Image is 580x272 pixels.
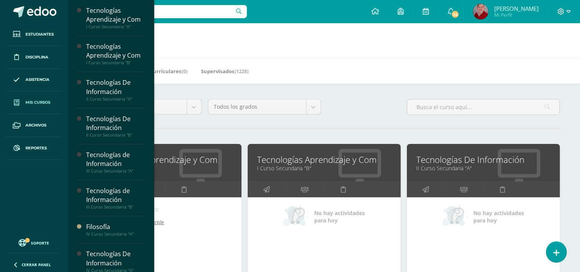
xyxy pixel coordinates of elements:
div: Tecnologías De Información [86,115,145,132]
img: fd73516eb2f546aead7fb058580fc543.png [473,4,488,19]
span: (0) [182,68,187,75]
div: IV Curso Secundaria "A" [86,231,145,237]
span: No hay actividades para hoy [473,209,524,224]
a: I Curso Secundaria "A" [98,164,232,172]
input: Busca el curso aquí... [407,99,560,115]
a: Archivos [6,114,62,137]
a: Tecnologías de InformaciónIII Curso Secundaria "A" [86,151,145,174]
img: no_activities_small.png [283,205,309,228]
span: Soporte [31,240,49,246]
div: Tecnologías Aprendizaje y Com [86,42,145,60]
input: Busca un usuario... [73,5,247,18]
a: Todos los grados [208,99,321,114]
span: 24 [451,10,459,19]
a: Mis Extracurriculares(0) [127,65,187,77]
a: Estudiantes [6,23,62,46]
span: Asistencia [26,77,49,83]
div: I Curso Secundaria "B" [86,60,145,65]
div: Tecnologías De Información [86,78,145,96]
div: III Curso Secundaria "B" [86,204,145,210]
span: [PERSON_NAME] [494,5,539,12]
span: Cerrar panel [22,262,51,267]
span: Archivos [26,122,46,128]
a: Disciplina [6,46,62,69]
div: Filosofía [86,222,145,231]
div: Tecnologías De Información [86,250,145,267]
img: no_activities_small.png [442,205,468,228]
a: Tecnologías De InformaciónII Curso Secundaria "A" [86,78,145,101]
a: Tecnologías Aprendizaje y ComI Curso Secundaria "A" [86,6,145,29]
a: Asistencia [6,69,62,92]
div: Tecnologías de Información [86,186,145,204]
span: Estudiantes [26,31,54,38]
span: Todos los grados [214,99,300,114]
a: Tecnologías de InformaciónIII Curso Secundaria "B" [86,186,145,210]
a: Tecnologías Aprendizaje y ComI Curso Secundaria "B" [86,42,145,65]
a: FilosofíaIV Curso Secundaria "A" [86,222,145,237]
div: Próximas actividades: [100,205,230,213]
a: I Curso Secundaria "B" [257,164,391,172]
span: Mis cursos [26,99,50,106]
a: Tecnologías Aprendizaje y Com [98,154,232,166]
a: II Curso Secundaria "A" [417,164,550,172]
a: Reportes [6,137,62,160]
a: Soporte [9,237,59,248]
a: Tecnologías Aprendizaje y Com [257,154,391,166]
a: Prueba bimestral de Rurple [100,219,231,226]
a: Tecnologías De InformaciónII Curso Secundaria "B" [86,115,145,138]
span: Mi Perfil [494,12,539,18]
div: II Curso Secundaria "A" [86,96,145,102]
span: Reportes [26,145,47,151]
div: Tecnologías Aprendizaje y Com [86,6,145,24]
div: III Curso Secundaria "A" [86,168,145,174]
span: (1228) [235,68,248,75]
div: II Curso Secundaria "B" [86,132,145,138]
a: Tecnologías De Información [417,154,550,166]
span: No hay actividades para hoy [314,209,365,224]
div: Tecnologías de Información [86,151,145,168]
a: Supervisados(1228) [201,65,248,77]
span: Disciplina [26,54,48,60]
div: I Curso Secundaria "A" [86,24,145,29]
a: Mis cursos [6,91,62,114]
